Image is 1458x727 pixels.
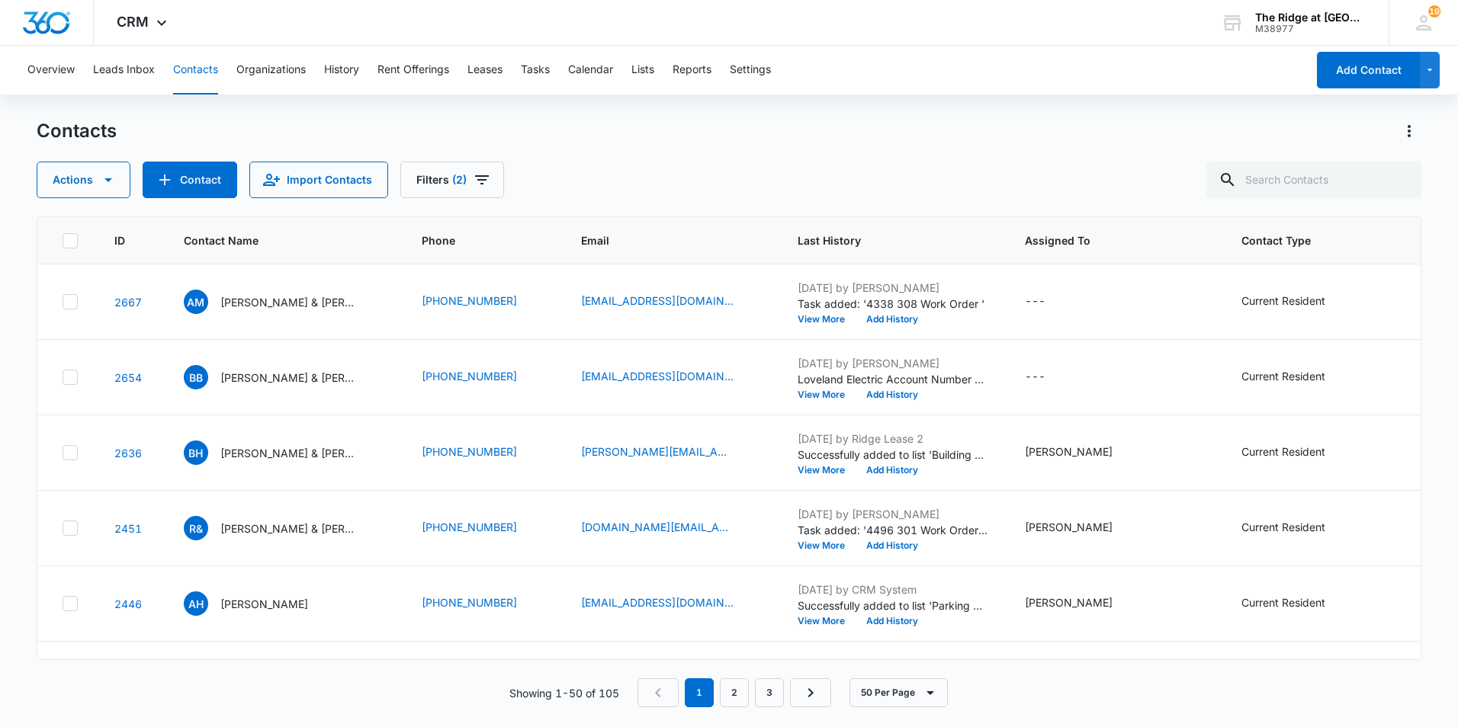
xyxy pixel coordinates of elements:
button: View More [798,541,856,550]
div: Email - brandy.hammer@outlook.com - Select to Edit Field [581,444,761,462]
p: Showing 1-50 of 105 [509,685,619,701]
input: Search Contacts [1206,162,1421,198]
a: [EMAIL_ADDRESS][DOMAIN_NAME] [581,368,734,384]
button: Tasks [521,46,550,94]
span: ID [114,232,125,248]
button: Contacts [173,46,218,94]
div: Assigned To - Davian Urrutia - Select to Edit Field [1025,444,1140,462]
button: Add History [856,390,929,399]
div: Current Resident [1241,444,1325,460]
p: [DATE] by [PERSON_NAME] [798,280,988,296]
div: Contact Name - Aldo Hernandez - Select to Edit Field [184,591,336,616]
span: (2) [452,175,467,185]
span: Assigned To [1025,232,1183,248]
a: [EMAIL_ADDRESS][DOMAIN_NAME] [581,293,734,309]
div: Phone - (719) 367-3239 - Select to Edit Field [422,444,544,462]
p: [DATE] by [PERSON_NAME] [798,355,988,371]
div: Phone - (970) 988-0834 - Select to Edit Field [422,368,544,386]
div: [PERSON_NAME] [1025,519,1113,535]
a: Navigate to contact details page for Richard & Nicole Ortega [114,522,142,535]
button: Settings [730,46,771,94]
span: Email [581,232,739,248]
div: [PERSON_NAME] [1025,444,1113,460]
a: Navigate to contact details page for Braxxton Burroughs & Ivory Burroughs [114,371,142,384]
div: Current Resident [1241,368,1325,384]
div: --- [1025,293,1045,311]
button: Add Contact [143,162,237,198]
span: R& [184,516,208,540]
button: Lists [631,46,654,94]
p: [DATE] by [PERSON_NAME] [798,506,988,522]
div: Contact Name - Aaron Moore & Erika Widmann - Select to Edit Field [184,290,385,314]
p: Task added: '4338 308 Work Order ' [798,296,988,312]
button: Calendar [568,46,613,94]
a: [PHONE_NUMBER] [422,368,517,384]
button: View More [798,315,856,324]
button: View More [798,617,856,626]
div: [PERSON_NAME] [1025,594,1113,610]
button: Add History [856,617,929,626]
div: Current Resident [1241,293,1325,309]
a: Next Page [790,678,831,707]
div: Contact Name - Braxxton Burroughs & Ivory Burroughs - Select to Edit Field [184,365,385,389]
button: 50 Per Page [849,678,948,707]
span: AH [184,591,208,616]
button: Import Contacts [249,162,388,198]
div: Contact Type - Current Resident - Select to Edit Field [1241,519,1353,537]
div: Assigned To - Ernie Martinez - Select to Edit Field [1025,519,1140,537]
button: Leases [467,46,503,94]
div: Contact Name - Richard & Nicole Ortega - Select to Edit Field [184,516,385,540]
div: account name [1255,11,1366,24]
div: Contact Type - Current Resident - Select to Edit Field [1241,368,1353,386]
div: Contact Type - Current Resident - Select to Edit Field [1241,594,1353,613]
a: Navigate to contact details page for Aaron Moore & Erika Widmann [114,296,142,309]
div: Phone - (863) 255-1349 - Select to Edit Field [422,519,544,537]
button: Leads Inbox [93,46,155,94]
button: Add History [856,315,929,324]
span: 19 [1428,5,1440,18]
a: Page 2 [720,678,749,707]
p: [DATE] by CRM System [798,581,988,597]
div: Current Resident [1241,519,1325,535]
button: Rent Offerings [377,46,449,94]
div: Assigned To - Davian Urrutia - Select to Edit Field [1025,594,1140,613]
span: Last History [798,232,966,248]
a: Navigate to contact details page for Aldo Hernandez [114,597,142,610]
div: Contact Type - Current Resident - Select to Edit Field [1241,293,1353,311]
p: [DATE] by CRM System [798,657,988,673]
a: [PHONE_NUMBER] [422,594,517,610]
span: BH [184,440,208,465]
a: [PERSON_NAME][EMAIL_ADDRESS][DOMAIN_NAME] [581,444,734,460]
div: account id [1255,24,1366,34]
em: 1 [685,678,714,707]
span: Phone [422,232,522,248]
div: notifications count [1428,5,1440,18]
span: BB [184,365,208,389]
button: Overview [27,46,75,94]
button: History [324,46,359,94]
a: [EMAIL_ADDRESS][DOMAIN_NAME] [581,594,734,610]
div: Contact Type - Current Resident - Select to Edit Field [1241,444,1353,462]
button: Reports [673,46,711,94]
div: Phone - (970) 347-0521 - Select to Edit Field [422,594,544,613]
span: AM [184,290,208,314]
p: Task added: '4496 301 Work Order Dryer' [798,522,988,538]
button: Add History [856,541,929,550]
div: Email - atlijorund556@gmail.com - Select to Edit Field [581,293,761,311]
div: Phone - (512) 937-0598 - Select to Edit Field [422,293,544,311]
button: Actions [1397,119,1421,143]
p: Successfully added to list 'Building 4454 '. [798,447,988,463]
span: Contact Name [184,232,363,248]
p: Loveland Electric Account Number changed to 0201506061658. [798,371,988,387]
div: Email - aldo3360@gmail.com - Select to Edit Field [581,594,761,613]
a: [PHONE_NUMBER] [422,519,517,535]
div: Contact Name - Brandy Hammer & Kathryn Hammer - Select to Edit Field [184,440,385,465]
span: CRM [117,14,149,30]
div: --- [1025,368,1045,386]
p: [PERSON_NAME] & [PERSON_NAME] [220,294,358,310]
p: [PERSON_NAME] [220,596,308,612]
p: [PERSON_NAME] & [PERSON_NAME] [220,370,358,386]
button: Add Contact [1317,52,1420,88]
a: [DOMAIN_NAME][EMAIL_ADDRESS][DOMAIN_NAME] [581,519,734,535]
a: Page 3 [755,678,784,707]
